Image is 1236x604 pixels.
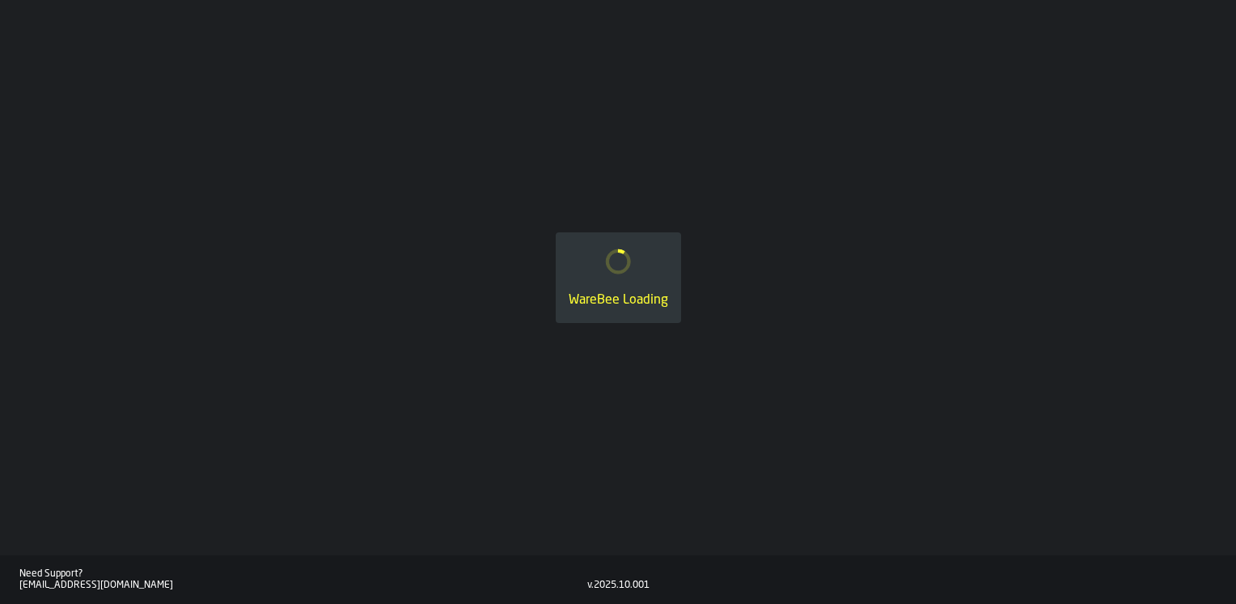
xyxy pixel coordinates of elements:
[19,568,587,591] a: Need Support?[EMAIL_ADDRESS][DOMAIN_NAME]
[19,568,587,580] div: Need Support?
[19,580,587,591] div: [EMAIL_ADDRESS][DOMAIN_NAME]
[594,580,650,591] div: 2025.10.001
[587,580,594,591] div: v.
[569,291,668,310] div: WareBee Loading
